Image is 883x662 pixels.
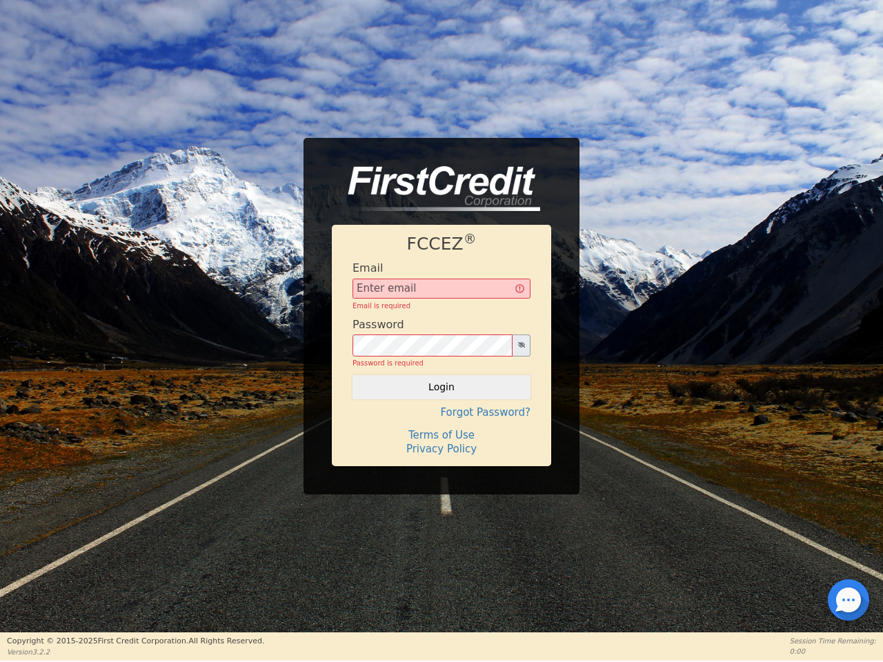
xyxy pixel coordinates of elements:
img: logo-CMu_cnol.png [332,166,540,212]
h4: Privacy Policy [353,443,530,455]
h1: FCCEZ [353,234,530,254]
p: Copyright © 2015- 2025 First Credit Corporation. [7,636,264,648]
h4: Email [353,261,383,274]
div: Password is required [353,358,530,368]
input: Enter email [353,279,530,299]
input: password [353,334,513,357]
p: Version 3.2.2 [7,647,264,657]
h4: Forgot Password? [353,406,530,419]
h4: Terms of Use [353,429,530,441]
p: Session Time Remaining: [790,636,876,646]
span: All Rights Reserved. [188,636,264,645]
p: 0:00 [790,646,876,656]
h4: Password [353,318,404,331]
button: Login [353,375,530,399]
div: Email is required [353,301,530,311]
sup: ® [464,232,477,246]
